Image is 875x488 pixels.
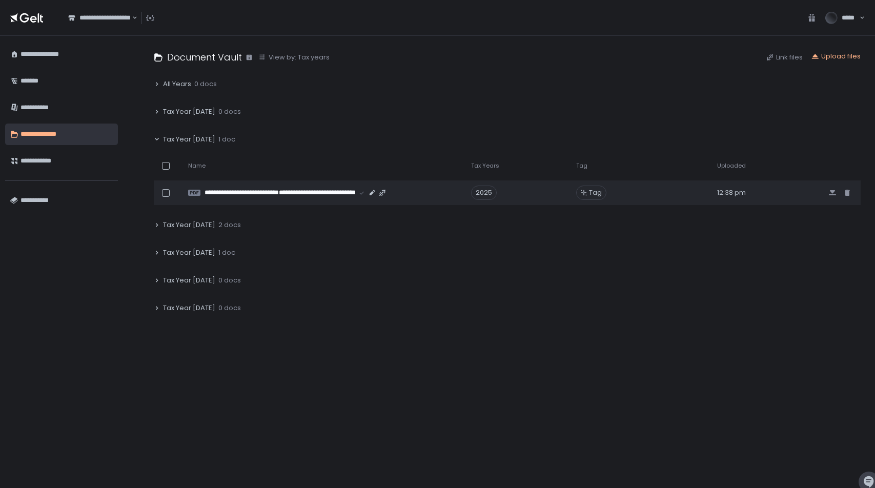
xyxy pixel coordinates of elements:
[188,162,206,170] span: Name
[194,79,217,89] span: 0 docs
[218,276,241,285] span: 0 docs
[167,50,242,64] h1: Document Vault
[163,276,215,285] span: Tax Year [DATE]
[811,52,861,61] button: Upload files
[163,79,191,89] span: All Years
[163,220,215,230] span: Tax Year [DATE]
[218,107,241,116] span: 0 docs
[576,162,587,170] span: Tag
[471,186,497,200] div: 2025
[163,303,215,313] span: Tax Year [DATE]
[218,135,235,144] span: 1 doc
[218,303,241,313] span: 0 docs
[717,162,746,170] span: Uploaded
[218,248,235,257] span: 1 doc
[218,220,241,230] span: 2 docs
[258,53,330,62] button: View by: Tax years
[589,188,602,197] span: Tag
[163,248,215,257] span: Tax Year [DATE]
[766,53,803,62] button: Link files
[163,107,215,116] span: Tax Year [DATE]
[62,7,137,29] div: Search for option
[471,162,499,170] span: Tax Years
[717,188,746,197] span: 12:38 pm
[163,135,215,144] span: Tax Year [DATE]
